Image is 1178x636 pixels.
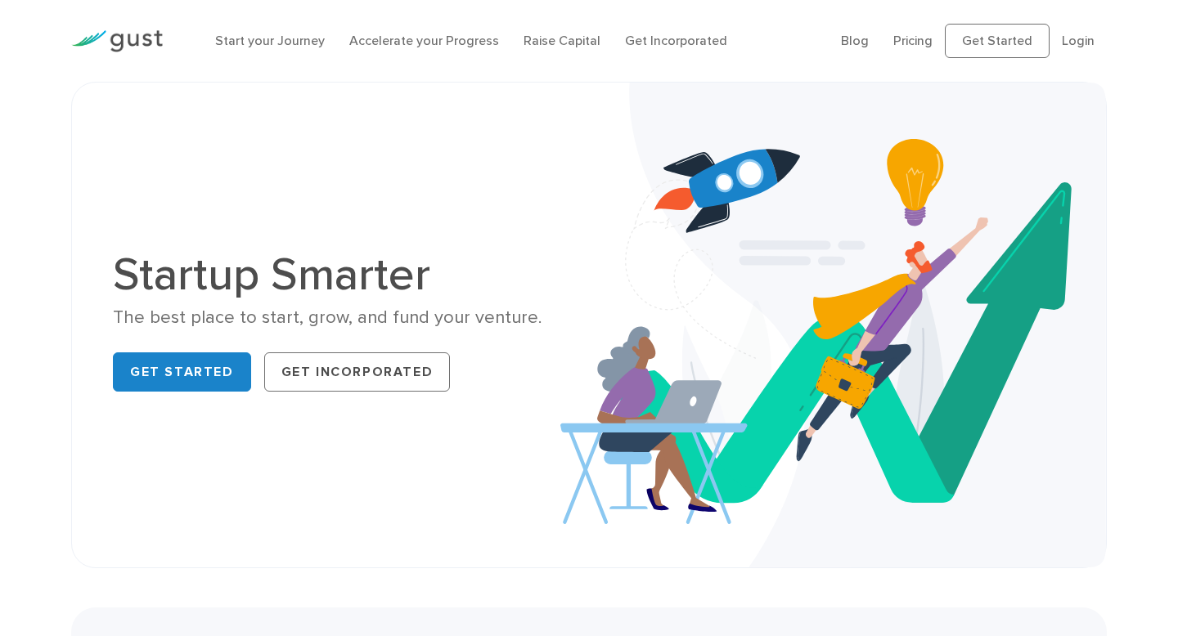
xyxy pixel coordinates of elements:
[945,24,1050,58] a: Get Started
[113,252,577,298] h1: Startup Smarter
[71,30,163,52] img: Gust Logo
[113,352,251,392] a: Get Started
[1062,33,1095,48] a: Login
[524,33,600,48] a: Raise Capital
[264,352,451,392] a: Get Incorporated
[349,33,499,48] a: Accelerate your Progress
[841,33,869,48] a: Blog
[560,83,1106,567] img: Startup Smarter Hero
[893,33,933,48] a: Pricing
[113,306,577,329] div: The best place to start, grow, and fund your venture.
[215,33,325,48] a: Start your Journey
[625,33,727,48] a: Get Incorporated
